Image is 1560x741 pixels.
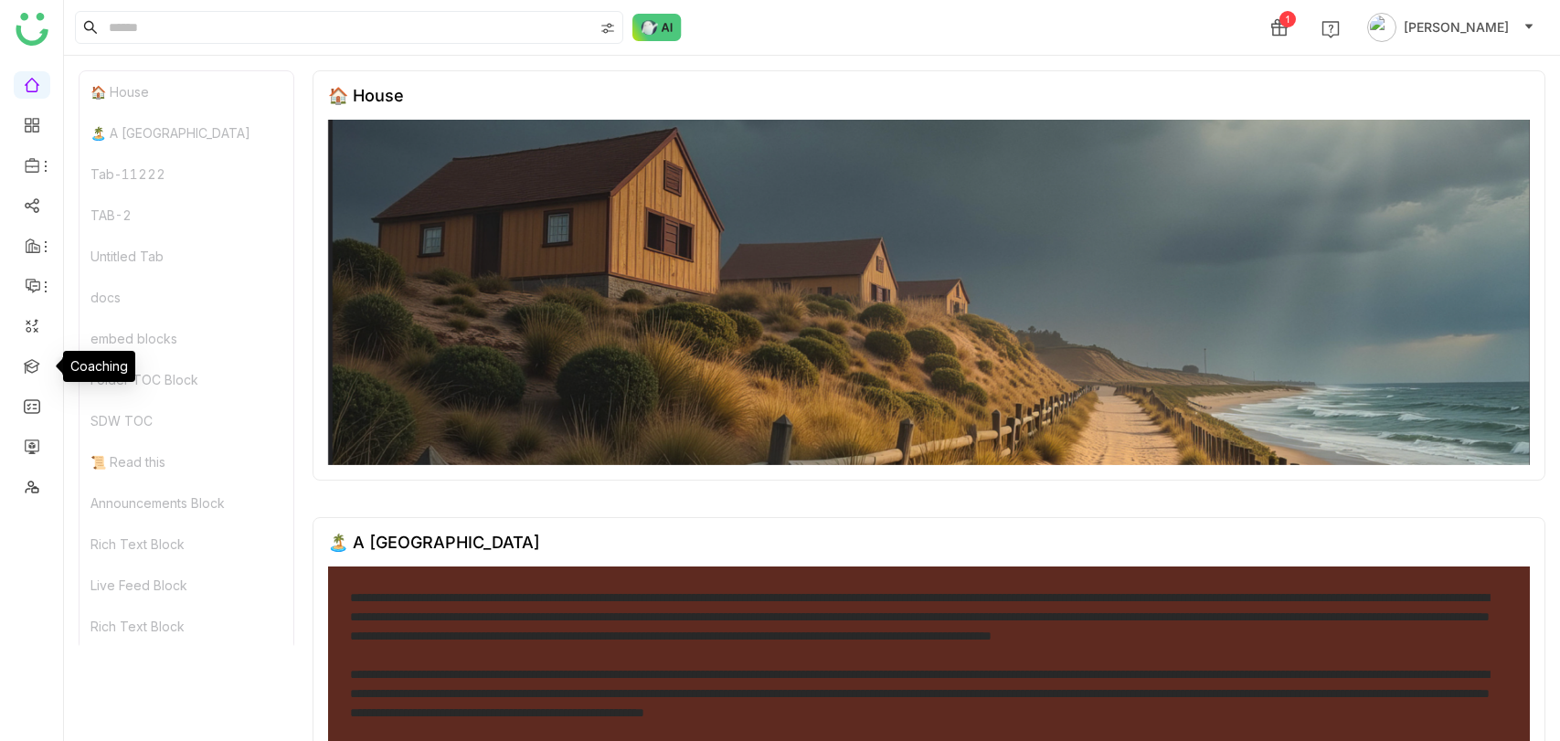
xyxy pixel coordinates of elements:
[80,400,293,441] div: SDW TOC
[1367,13,1396,42] img: avatar
[80,318,293,359] div: embed blocks
[80,441,293,482] div: 📜 Read this
[80,153,293,195] div: Tab-11222
[80,236,293,277] div: Untitled Tab
[80,482,293,524] div: Announcements Block
[328,86,404,105] div: 🏠 House
[80,277,293,318] div: docs
[80,195,293,236] div: TAB-2
[80,112,293,153] div: 🏝️ A [GEOGRAPHIC_DATA]
[63,351,135,382] div: Coaching
[328,533,540,552] div: 🏝️ A [GEOGRAPHIC_DATA]
[80,565,293,606] div: Live Feed Block
[80,359,293,400] div: Folder TOC Block
[80,606,293,647] div: Rich Text Block
[1404,17,1509,37] span: [PERSON_NAME]
[80,71,293,112] div: 🏠 House
[16,13,48,46] img: logo
[600,21,615,36] img: search-type.svg
[1279,11,1296,27] div: 1
[328,120,1530,465] img: 68553b2292361c547d91f02a
[632,14,682,41] img: ask-buddy-normal.svg
[1321,20,1340,38] img: help.svg
[1364,13,1538,42] button: [PERSON_NAME]
[80,524,293,565] div: Rich Text Block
